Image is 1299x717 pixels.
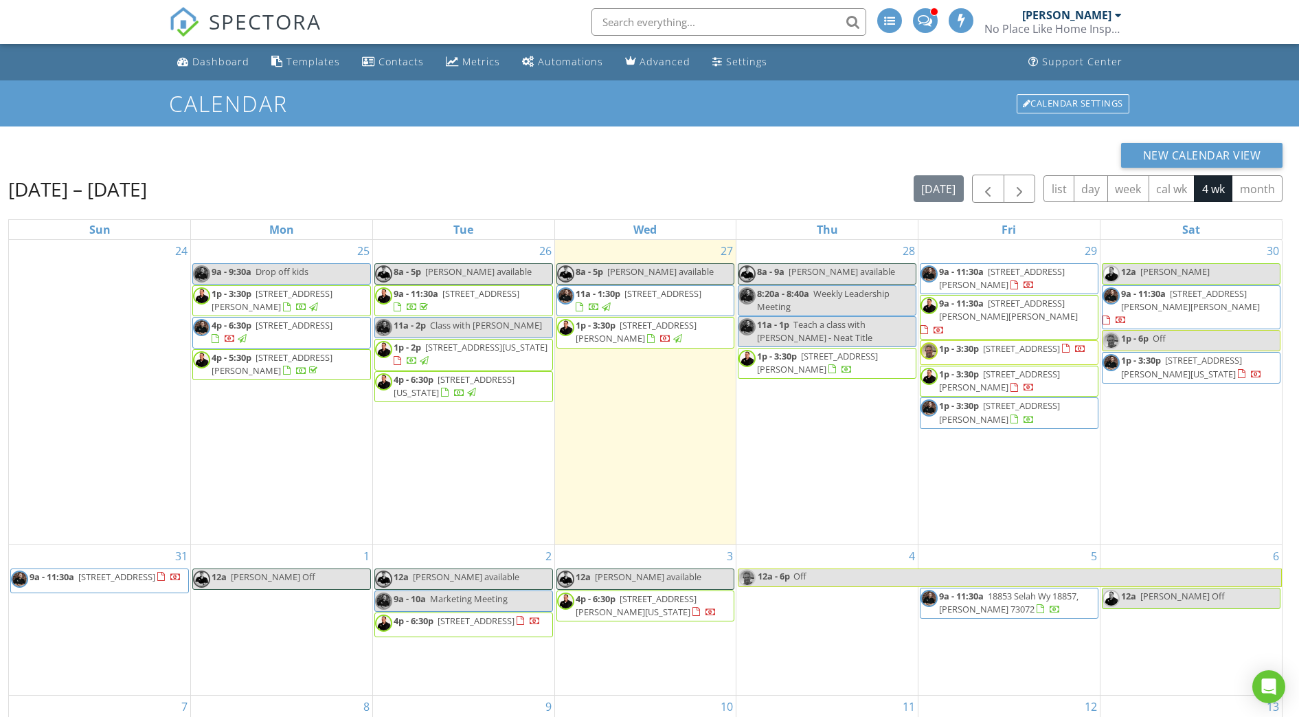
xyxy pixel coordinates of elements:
[212,319,332,344] a: 4p - 6:30p [STREET_ADDRESS]
[939,399,1060,425] a: 1p - 3:30p [STREET_ADDRESS][PERSON_NAME]
[1004,175,1036,203] button: Next
[576,319,615,331] span: 1p - 3:30p
[939,399,1060,425] span: [STREET_ADDRESS][PERSON_NAME]
[10,569,189,593] a: 9a - 11:30a [STREET_ADDRESS]
[286,55,340,68] div: Templates
[624,287,701,300] span: [STREET_ADDRESS]
[1140,265,1210,278] span: [PERSON_NAME]
[939,265,984,278] span: 9a - 11:30a
[757,287,890,313] span: Weekly Leadership Meeting
[413,571,519,583] span: [PERSON_NAME] available
[193,319,210,336] img: img_3669_copy.jpg
[757,265,784,278] span: 8a - 9a
[920,397,1098,428] a: 1p - 3:30p [STREET_ADDRESS][PERSON_NAME]
[30,571,74,583] span: 9a - 11:30a
[999,220,1019,239] a: Friday
[939,342,1086,355] a: 1p - 3:30p [STREET_ADDRESS]
[169,19,321,47] a: SPECTORA
[375,593,392,610] img: img_3669_copy.jpg
[1153,332,1166,344] span: Off
[576,319,697,344] span: [STREET_ADDRESS][PERSON_NAME]
[1102,285,1280,330] a: 9a - 11:30a [STREET_ADDRESS][PERSON_NAME][PERSON_NAME]
[1270,545,1282,567] a: Go to September 6, 2025
[920,297,1078,335] a: 9a - 11:30a [STREET_ADDRESS][PERSON_NAME][PERSON_NAME]
[438,615,515,627] span: [STREET_ADDRESS]
[576,319,697,344] a: 1p - 3:30p [STREET_ADDRESS][PERSON_NAME]
[939,368,1060,393] a: 1p - 3:30p [STREET_ADDRESS][PERSON_NAME]
[789,265,895,278] span: [PERSON_NAME] available
[736,240,918,544] td: Go to August 28, 2025
[1232,175,1283,202] button: month
[920,588,1098,619] a: 9a - 11:30a 18853 Selah Wy 18857, [PERSON_NAME] 73072
[972,175,1004,203] button: Previous
[718,240,736,262] a: Go to August 27, 2025
[906,545,918,567] a: Go to September 4, 2025
[736,544,918,695] td: Go to September 4, 2025
[1121,354,1242,379] span: [STREET_ADDRESS][PERSON_NAME][US_STATE]
[440,49,506,75] a: Metrics
[192,317,371,348] a: 4p - 6:30p [STREET_ADDRESS]
[375,341,392,358] img: headshot_event03880.jpg
[1103,590,1120,607] img: headshot_event03880.jpg
[375,373,392,390] img: headshot_event03880.jpg
[920,297,938,314] img: headshot_event03880.jpg
[793,570,806,582] span: Off
[939,265,1065,291] a: 9a - 11:30a [STREET_ADDRESS][PERSON_NAME]
[1043,175,1074,202] button: list
[918,544,1100,695] td: Go to September 5, 2025
[1149,175,1195,202] button: cal wk
[1121,287,1260,313] span: [STREET_ADDRESS][PERSON_NAME][PERSON_NAME]
[983,342,1060,355] span: [STREET_ADDRESS]
[557,571,574,588] img: img_0333.jpg
[9,544,191,695] td: Go to August 31, 2025
[543,545,554,567] a: Go to September 2, 2025
[9,240,191,544] td: Go to August 24, 2025
[576,593,615,605] span: 4p - 6:30p
[451,220,476,239] a: Tuesday
[738,265,756,283] img: img_0333.jpg
[212,351,332,377] span: [STREET_ADDRESS][PERSON_NAME]
[256,265,308,278] span: Drop off kids
[1082,240,1100,262] a: Go to August 29, 2025
[1107,175,1149,202] button: week
[394,319,426,331] span: 11a - 2p
[394,615,541,627] a: 4p - 6:30p [STREET_ADDRESS]
[557,593,574,610] img: headshot_event03880.jpg
[554,544,736,695] td: Go to September 3, 2025
[267,220,297,239] a: Monday
[1121,265,1136,278] span: 12a
[557,319,574,336] img: headshot_event03880.jpg
[192,55,249,68] div: Dashboard
[462,55,500,68] div: Metrics
[1103,354,1120,371] img: img_3669_copy.jpg
[814,220,841,239] a: Thursday
[193,287,210,305] img: headshot_event03880.jpg
[169,91,1131,115] h1: Calendar
[430,593,508,605] span: Marketing Meeting
[939,297,1078,322] span: [STREET_ADDRESS][PERSON_NAME][PERSON_NAME]
[757,350,878,375] a: 1p - 3:30p [STREET_ADDRESS][PERSON_NAME]
[738,318,756,335] img: img_3669_copy.jpg
[1022,8,1111,22] div: [PERSON_NAME]
[1088,545,1100,567] a: Go to September 5, 2025
[920,366,1098,397] a: 1p - 3:30p [STREET_ADDRESS][PERSON_NAME]
[425,265,532,278] span: [PERSON_NAME] available
[394,341,547,366] a: 1p - 2p [STREET_ADDRESS][US_STATE]
[357,49,429,75] a: Contacts
[939,590,1078,615] span: 18853 Selah Wy 18857, [PERSON_NAME] 73072
[394,373,433,386] span: 4p - 6:30p
[707,49,773,75] a: Settings
[193,265,210,283] img: img_3669_copy.jpg
[11,571,28,588] img: img_3669_copy.jpg
[394,341,421,353] span: 1p - 2p
[30,571,181,583] a: 9a - 11:30a [STREET_ADDRESS]
[620,49,696,75] a: Advanced
[1264,240,1282,262] a: Go to August 30, 2025
[920,295,1098,340] a: 9a - 11:30a [STREET_ADDRESS][PERSON_NAME][PERSON_NAME]
[920,399,938,417] img: img_3669_copy.jpg
[1121,332,1149,344] span: 1p - 6p
[914,175,964,202] button: [DATE]
[1103,287,1260,326] a: 9a - 11:30a [STREET_ADDRESS][PERSON_NAME][PERSON_NAME]
[172,545,190,567] a: Go to August 31, 2025
[1103,287,1120,305] img: img_3669_copy.jpg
